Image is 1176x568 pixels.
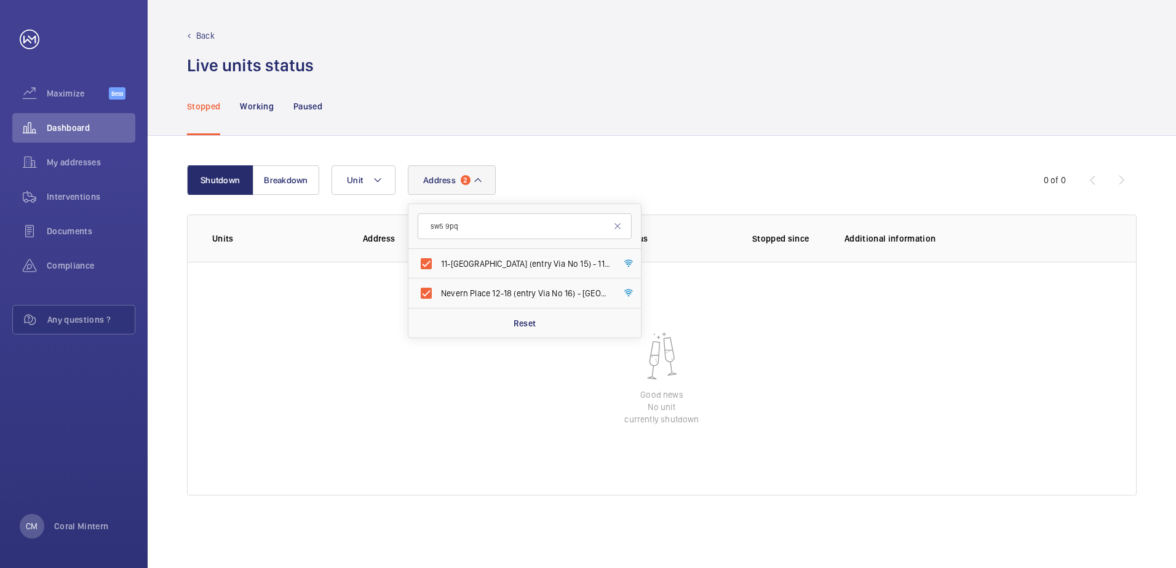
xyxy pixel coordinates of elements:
[240,100,273,112] p: Working
[54,520,109,532] p: Coral Mintern
[196,30,215,42] p: Back
[441,258,610,270] span: 11-[GEOGRAPHIC_DATA] (entry Via No 15) - 11-[GEOGRAPHIC_DATA] (entry [GEOGRAPHIC_DATA]
[844,232,1111,245] p: Additional information
[187,54,314,77] h1: Live units status
[109,87,125,100] span: Beta
[752,232,825,245] p: Stopped since
[212,232,343,245] p: Units
[187,165,253,195] button: Shutdown
[47,156,135,168] span: My addresses
[514,317,536,329] p: Reset
[347,175,363,185] span: Unit
[408,165,496,195] button: Address2
[47,87,109,100] span: Maximize
[26,520,38,532] p: CM
[47,314,135,326] span: Any questions ?
[363,232,538,245] p: Address
[624,389,699,425] p: Good news No unit currently shutdown
[293,100,322,112] p: Paused
[441,287,610,299] span: Nevern Place 12-18 (entry Via No 16) - [GEOGRAPHIC_DATA] 12-18 (entry [GEOGRAPHIC_DATA]
[187,100,220,112] p: Stopped
[332,165,395,195] button: Unit
[461,175,471,185] span: 2
[418,213,632,239] input: Search by address
[47,191,135,203] span: Interventions
[423,175,456,185] span: Address
[47,225,135,237] span: Documents
[253,165,319,195] button: Breakdown
[1044,174,1066,186] div: 0 of 0
[47,122,135,134] span: Dashboard
[47,259,135,272] span: Compliance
